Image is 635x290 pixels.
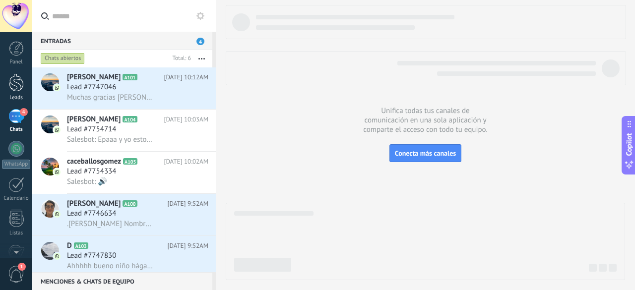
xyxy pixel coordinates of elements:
span: Lead #7747046 [67,82,116,92]
span: Lead #7754714 [67,124,116,134]
span: 4 [20,108,28,116]
span: A100 [123,200,137,207]
a: avataricon[PERSON_NAME]A101[DATE] 10:12AMLead #7747046Muchas gracias [PERSON_NAME] [32,67,216,109]
img: icon [54,84,61,91]
span: Copilot [624,133,634,156]
button: Más [191,50,212,67]
span: A101 [123,74,137,80]
div: Total: 6 [169,54,191,63]
img: icon [54,211,61,218]
a: avataricon[PERSON_NAME]A100[DATE] 9:52AMLead #7746634.[PERSON_NAME] Nombre (s): . Apellido: Vijou... [32,194,216,235]
span: Lead #7754334 [67,167,116,176]
div: Listas [2,230,31,236]
span: D [67,241,72,251]
div: Panel [2,59,31,65]
a: avatariconDA103[DATE] 9:52AMLead #7747830Ahhhhh bueno niño hágale gracias [32,236,216,278]
span: [PERSON_NAME] [67,72,121,82]
span: Salesbot: 🔊 [67,177,107,186]
button: Conecta más canales [389,144,461,162]
span: caceballosgomez [67,157,121,167]
span: A103 [74,242,88,249]
img: icon [54,169,61,175]
span: 1 [18,263,26,271]
span: 4 [196,38,204,45]
span: A105 [123,158,137,165]
span: Conecta más canales [395,149,456,158]
span: A104 [123,116,137,122]
img: icon [54,126,61,133]
div: Calendario [2,195,31,202]
span: [DATE] 10:02AM [164,157,208,167]
a: avataricon[PERSON_NAME]A104[DATE] 10:03AMLead #7754714Salesbot: Epaaa y yo estoy recogiendo diner... [32,110,216,151]
span: [DATE] 10:03AM [164,115,208,124]
span: Lead #7746634 [67,209,116,219]
a: avatariconcaceballosgomezA105[DATE] 10:02AMLead #7754334Salesbot: 🔊 [32,152,216,193]
span: [DATE] 9:52AM [168,241,208,251]
span: [DATE] 9:52AM [168,199,208,209]
span: Lead #7747830 [67,251,116,261]
span: Ahhhhh bueno niño hágale gracias [67,261,154,271]
div: Chats abiertos [41,53,85,64]
span: Salesbot: Epaaa y yo estoy recogiendo dinero [PERSON_NAME], la idea es tener un buen capital para... [67,135,154,144]
span: .[PERSON_NAME] Nombre (s): . Apellido: Vijou Teléfono (Celular): [PHONE_NUMBER] [67,219,154,229]
div: Entradas [32,32,212,50]
img: icon [54,253,61,260]
div: Leads [2,95,31,101]
div: Menciones & Chats de equipo [32,272,212,290]
span: Muchas gracias [PERSON_NAME] [67,93,154,102]
span: [DATE] 10:12AM [164,72,208,82]
div: Chats [2,126,31,133]
span: [PERSON_NAME] [67,199,121,209]
div: WhatsApp [2,160,30,169]
span: [PERSON_NAME] [67,115,121,124]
